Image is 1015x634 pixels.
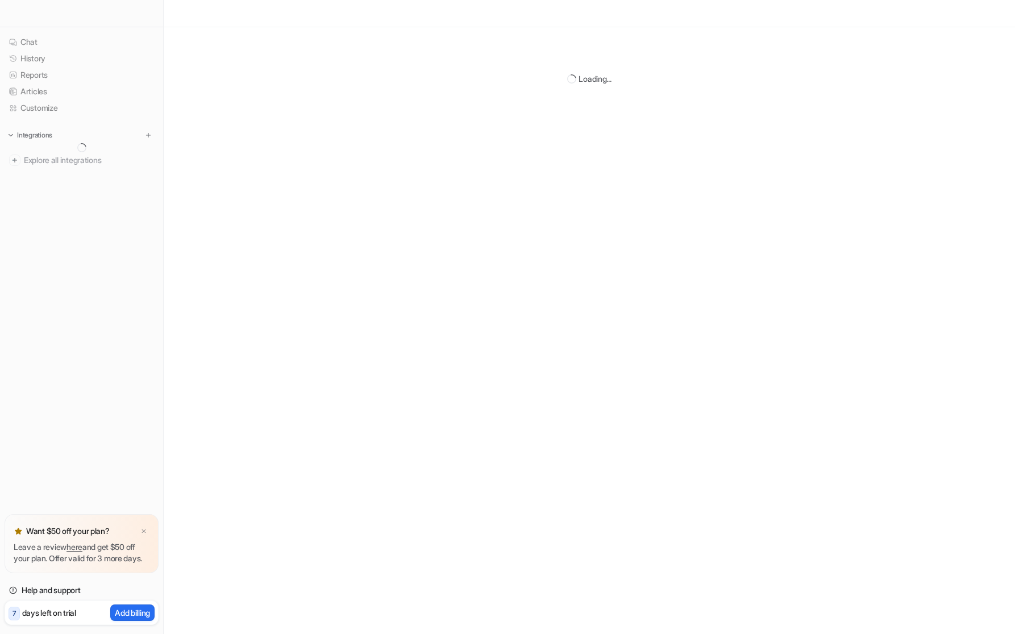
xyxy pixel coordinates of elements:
[5,152,159,168] a: Explore all integrations
[5,130,56,141] button: Integrations
[5,100,159,116] a: Customize
[579,73,611,85] div: Loading...
[115,607,150,619] p: Add billing
[14,527,23,536] img: star
[5,67,159,83] a: Reports
[5,84,159,99] a: Articles
[9,155,20,166] img: explore all integrations
[5,34,159,50] a: Chat
[110,604,155,621] button: Add billing
[5,582,159,598] a: Help and support
[24,151,154,169] span: Explore all integrations
[7,131,15,139] img: expand menu
[5,51,159,66] a: History
[13,608,16,619] p: 7
[14,541,149,564] p: Leave a review and get $50 off your plan. Offer valid for 3 more days.
[144,131,152,139] img: menu_add.svg
[140,528,147,535] img: x
[22,607,76,619] p: days left on trial
[17,131,52,140] p: Integrations
[26,525,110,537] p: Want $50 off your plan?
[66,542,82,552] a: here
